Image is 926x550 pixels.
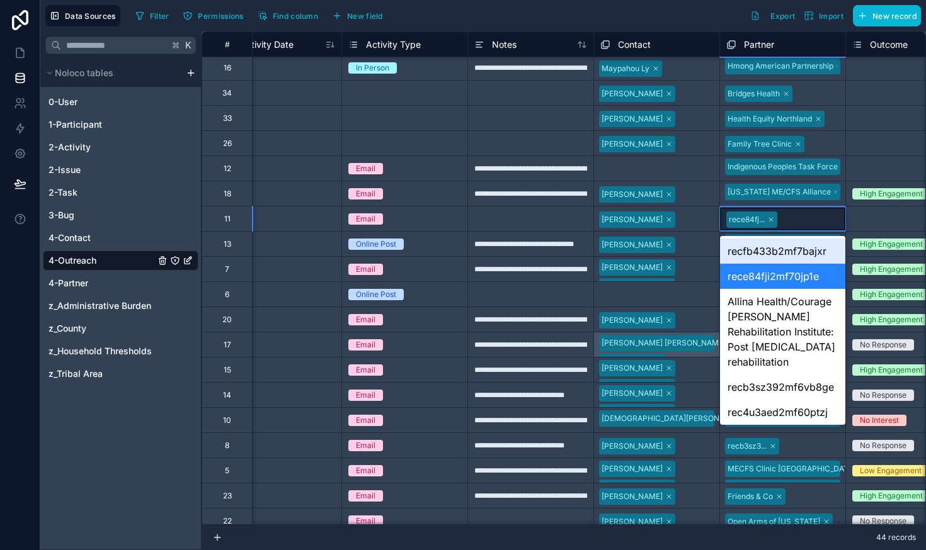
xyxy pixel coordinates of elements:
[728,138,792,150] div: Family Tree Clinic
[356,239,396,250] div: Online Post
[212,40,243,49] div: #
[222,315,232,325] div: 20
[602,388,663,399] div: [PERSON_NAME]
[720,239,845,264] div: recfb433b2mf7bajxr
[860,364,923,376] div: High Engagement
[819,11,843,21] span: Import
[860,188,923,199] div: High Engagement
[225,264,229,274] div: 7
[45,5,120,26] button: Data Sources
[728,161,838,172] div: Indigenous Peoples Task Force
[356,465,375,476] div: Email
[720,374,845,400] div: recb3sz392mf6vb8ge
[618,38,651,51] span: Contact
[860,440,906,451] div: No Response
[150,11,169,21] span: Filter
[602,138,663,150] div: [PERSON_NAME]
[602,214,663,225] div: [PERSON_NAME]
[602,88,663,99] div: [PERSON_NAME]
[746,5,799,26] button: Export
[225,289,229,300] div: 6
[729,214,765,225] div: rece84fj...
[65,11,116,21] span: Data Sources
[602,315,663,326] div: [PERSON_NAME]
[770,11,795,21] span: Export
[356,213,375,225] div: Email
[223,415,231,425] div: 10
[356,515,375,527] div: Email
[356,440,375,451] div: Email
[356,314,375,325] div: Email
[356,490,375,502] div: Email
[728,186,831,198] div: [US_STATE] ME/CFS Alliance
[178,6,253,25] a: Permissions
[860,465,922,476] div: Low Engagement
[347,11,383,21] span: New field
[492,38,517,51] span: Notes
[728,113,812,125] div: Health Equity Northland
[602,516,663,527] div: [PERSON_NAME]
[602,381,663,393] div: [PERSON_NAME]
[602,482,663,493] div: [PERSON_NAME]
[240,38,294,51] span: Activity Date
[728,88,780,99] div: Bridges Health
[728,482,862,493] div: #MEAction [US_STATE] State Chapter
[872,11,917,21] span: New record
[130,6,174,25] button: Filter
[720,264,845,289] div: rece84fji2mf70jp1e
[224,214,231,224] div: 11
[223,516,232,526] div: 22
[728,441,767,452] div: recb3sz3...
[224,365,231,375] div: 15
[728,491,773,502] div: Friends & Co
[728,516,820,527] div: Open Arms of [US_STATE]
[356,188,375,199] div: Email
[356,364,375,376] div: Email
[198,11,243,21] span: Permissions
[860,390,906,401] div: No Response
[225,466,229,476] div: 5
[225,441,229,451] div: 8
[356,415,375,426] div: Email
[224,189,231,199] div: 18
[860,415,899,426] div: No Interest
[602,281,663,292] div: [PERSON_NAME]
[224,63,231,73] div: 16
[602,113,663,125] div: [PERSON_NAME]
[366,38,421,51] span: Activity Type
[853,5,921,26] button: New record
[178,6,248,25] button: Permissions
[602,63,649,74] div: Maypahou Ly
[222,88,232,98] div: 34
[602,262,663,273] div: [PERSON_NAME]
[860,264,923,275] div: High Engagement
[860,239,923,250] div: High Engagement
[602,189,663,200] div: [PERSON_NAME]
[224,340,231,350] div: 17
[602,491,663,502] div: [PERSON_NAME]
[848,5,921,26] a: New record
[273,11,318,21] span: Find column
[728,463,855,474] div: MECFS Clinic [GEOGRAPHIC_DATA]
[860,515,906,527] div: No Response
[602,362,663,374] div: [PERSON_NAME]
[223,390,231,400] div: 14
[860,289,923,300] div: High Engagement
[328,6,387,25] button: New field
[602,239,663,250] div: [PERSON_NAME]
[356,264,375,275] div: Email
[860,339,906,351] div: No Response
[870,38,908,51] span: Outcome
[728,60,833,72] div: Hmong American Partnership
[356,390,375,401] div: Email
[602,413,747,424] div: [DEMOGRAPHIC_DATA][PERSON_NAME]
[602,463,663,474] div: [PERSON_NAME]
[356,62,389,74] div: In Person
[876,532,916,542] span: 44 records
[860,314,923,325] div: High Engagement
[602,441,663,452] div: [PERSON_NAME]
[253,6,323,25] button: Find column
[356,289,396,300] div: Online Post
[223,491,232,501] div: 23
[860,490,923,502] div: High Engagement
